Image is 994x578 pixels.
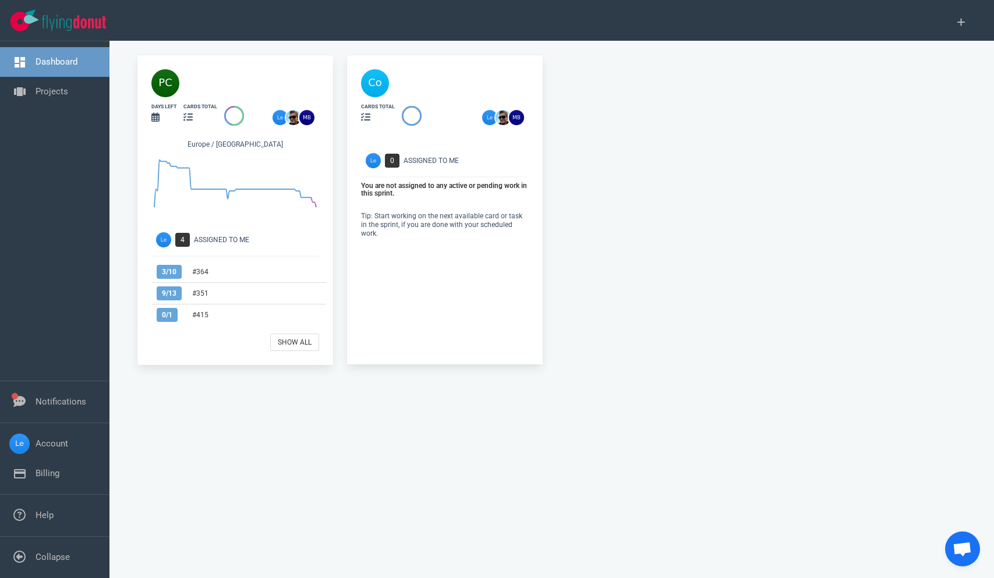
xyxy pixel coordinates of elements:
a: #364 [192,268,208,276]
img: 26 [482,110,497,125]
span: 4 [175,233,190,247]
img: 26 [509,110,524,125]
img: 26 [286,110,301,125]
span: 9 / 13 [157,286,182,300]
a: #415 [192,311,208,319]
a: Billing [36,468,59,478]
img: 26 [299,110,314,125]
a: Account [36,438,68,449]
div: days left [151,103,176,111]
a: Projects [36,86,68,97]
div: cards total [183,103,217,111]
div: Assigned To Me [404,155,536,166]
img: 40 [361,69,389,97]
span: 3 / 10 [157,265,182,279]
div: Assigned To Me [194,235,326,245]
a: Notifications [36,396,86,407]
img: 26 [273,110,288,125]
span: 0 [385,154,399,168]
p: Tip: Start working on the next available card or task in the sprint, if you are done with your sc... [361,212,529,238]
img: 40 [151,69,179,97]
div: cards total [361,103,395,111]
span: 0 / 1 [157,308,178,322]
p: You are not assigned to any active or pending work in this sprint. [361,182,529,198]
a: Collapse [36,552,70,562]
a: Help [36,510,54,520]
img: Avatar [156,232,171,247]
a: Dashboard [36,56,77,67]
a: #351 [192,289,208,297]
img: Flying Donut text logo [42,15,106,31]
div: Open de chat [945,531,980,566]
img: Avatar [366,153,381,168]
img: 26 [496,110,511,125]
a: Show All [270,334,319,351]
div: Europe / [GEOGRAPHIC_DATA] [151,139,319,152]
